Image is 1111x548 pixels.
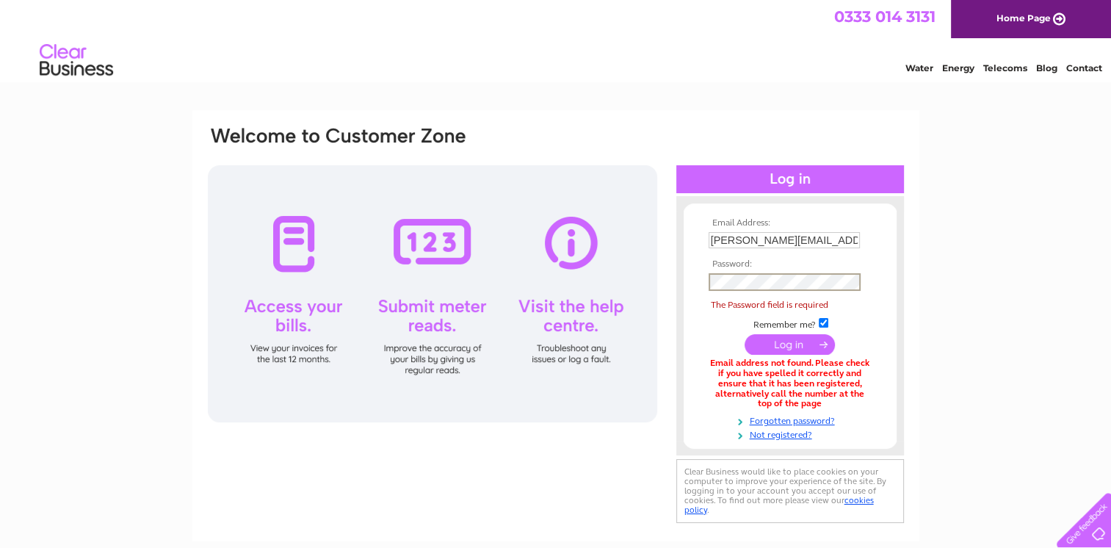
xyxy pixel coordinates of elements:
td: Remember me? [705,316,875,331]
div: Email address not found. Please check if you have spelled it correctly and ensure that it has bee... [709,358,872,409]
a: Water [905,62,933,73]
a: Contact [1066,62,1102,73]
div: Clear Business is a trading name of Verastar Limited (registered in [GEOGRAPHIC_DATA] No. 3667643... [209,8,903,71]
a: 0333 014 3131 [834,7,936,26]
img: logo.png [39,38,114,83]
a: Energy [942,62,974,73]
a: Blog [1036,62,1057,73]
a: Forgotten password? [709,413,875,427]
th: Password: [705,259,875,270]
a: cookies policy [684,495,874,515]
a: Not registered? [709,427,875,441]
a: Telecoms [983,62,1027,73]
div: Clear Business would like to place cookies on your computer to improve your experience of the sit... [676,459,904,523]
input: Submit [745,334,835,355]
span: The Password field is required [711,300,828,310]
th: Email Address: [705,218,875,228]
